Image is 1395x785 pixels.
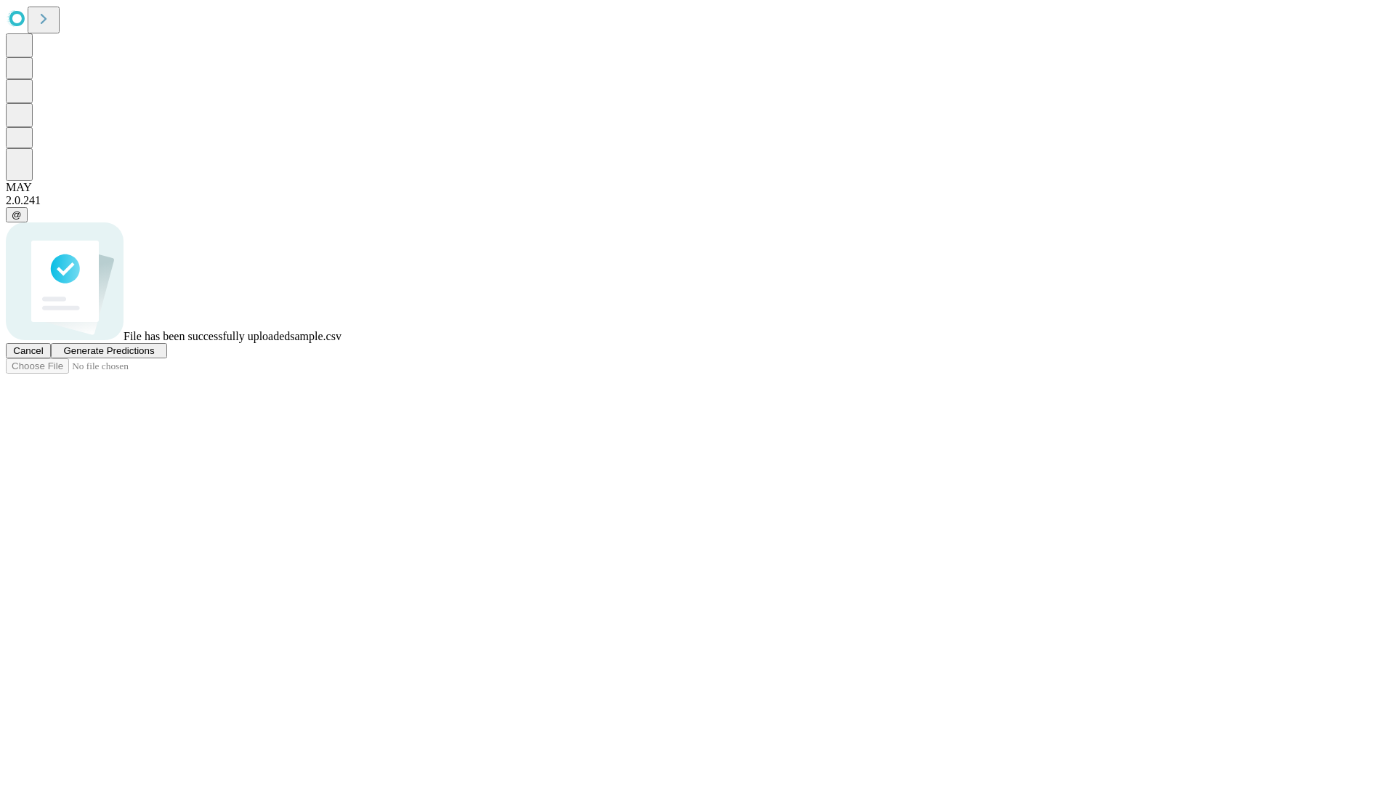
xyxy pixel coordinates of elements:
button: Generate Predictions [51,343,167,358]
span: File has been successfully uploaded [124,330,290,342]
span: Generate Predictions [63,345,154,356]
span: sample.csv [290,330,341,342]
div: 2.0.241 [6,194,1389,207]
div: MAY [6,181,1389,194]
button: Cancel [6,343,51,358]
span: Cancel [13,345,44,356]
button: @ [6,207,28,222]
span: @ [12,209,22,220]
